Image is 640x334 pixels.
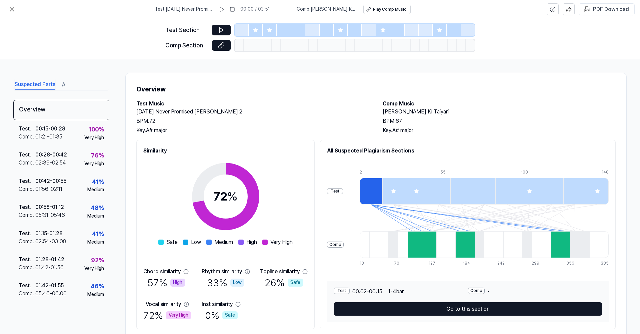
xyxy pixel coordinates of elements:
div: 108 [521,170,544,175]
div: 41 % [92,229,104,239]
div: Very High [84,160,104,167]
div: 57 % [147,276,185,290]
span: Medium [214,238,233,246]
div: 356 [566,261,576,266]
div: BPM. 72 [136,117,369,125]
div: - [468,288,602,296]
span: Test . [DATE] Never Promised [PERSON_NAME] 2 [155,6,214,13]
div: Safe [222,311,238,319]
div: 01:28 - 01:42 [35,256,64,264]
div: Medium [87,187,104,193]
div: 01:42 - 01:55 [35,282,64,290]
a: Play Comp Music [363,5,411,14]
div: 05:46 - 06:00 [35,290,67,298]
div: 46 % [91,282,104,291]
div: Very High [166,311,191,319]
div: Topline similarity [260,268,300,276]
div: Very High [84,134,104,141]
div: 55 [440,170,463,175]
span: Low [191,238,201,246]
div: 00:15 - 00:28 [35,125,65,133]
div: Comp . [19,185,35,193]
div: Test . [19,256,35,264]
div: Comp [468,288,485,294]
h2: [PERSON_NAME] Ki Taiyari [383,108,616,116]
div: Test . [19,151,35,159]
div: Medium [87,239,104,246]
div: Comp . [19,290,35,298]
h2: Similarity [143,147,308,155]
div: Chord similarity [143,268,181,276]
span: Comp . [PERSON_NAME] Ki Taiyari [297,6,355,13]
div: Test [334,288,350,294]
h2: All Suspected Plagiarism Sections [327,147,609,155]
div: Comp . [19,238,35,246]
div: Inst similarity [202,300,233,308]
div: Test . [19,125,35,133]
div: Medium [87,291,104,298]
div: 26 % [265,276,303,290]
div: 299 [532,261,541,266]
div: Test . [19,203,35,211]
div: BPM. 67 [383,117,616,125]
img: PDF Download [584,6,590,12]
div: Low [230,279,244,287]
span: 1 - 4 bar [388,288,404,296]
button: Go to this section [334,302,602,316]
div: Test Section [165,25,208,35]
div: 242 [497,261,507,266]
span: High [246,238,257,246]
div: 13 [360,261,369,266]
div: 184 [463,261,473,266]
div: 00:28 - 00:42 [35,151,67,159]
div: 70 [394,261,404,266]
h2: Test Music [136,100,369,108]
div: 05:31 - 05:46 [35,211,65,219]
h2: [DATE] Never Promised [PERSON_NAME] 2 [136,108,369,116]
button: Suspected Parts [15,79,55,90]
h2: Comp Music [383,100,616,108]
div: Key. A# major [383,126,616,134]
div: 00:58 - 01:12 [35,203,64,211]
div: Safe [288,279,303,287]
div: PDF Download [593,5,629,14]
div: 01:21 - 01:35 [35,133,62,141]
div: 2 [360,170,382,175]
div: Overview [13,100,109,120]
div: Very High [84,265,104,272]
div: 0 % [205,308,238,322]
div: 72 % [143,308,191,322]
div: Test . [19,282,35,290]
div: 100 % [89,125,104,134]
div: 02:39 - 02:54 [35,159,66,167]
div: Comp . [19,159,35,167]
div: 41 % [92,177,104,187]
div: 148 [602,170,609,175]
div: Test . [19,230,35,238]
button: All [62,79,67,90]
div: Comp . [19,211,35,219]
div: Comp [327,242,344,248]
span: Very High [270,238,293,246]
svg: help [550,6,556,13]
div: Test [327,188,343,195]
button: PDF Download [583,4,630,15]
div: Comp . [19,264,35,272]
div: High [170,279,185,287]
div: 33 % [207,276,244,290]
div: 385 [601,261,609,266]
div: 00:42 - 00:55 [35,177,66,185]
div: 127 [429,261,438,266]
div: 02:54 - 03:08 [35,238,66,246]
div: 72 [213,188,238,206]
div: Comp Section [165,41,208,50]
div: Test . [19,177,35,185]
div: 01:42 - 01:56 [35,264,64,272]
div: Key. A# major [136,126,369,134]
span: % [227,189,238,204]
div: 92 % [91,256,104,265]
div: 76 % [91,151,104,160]
img: share [566,6,572,12]
div: 48 % [91,203,104,213]
div: Play Comp Music [373,7,406,12]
